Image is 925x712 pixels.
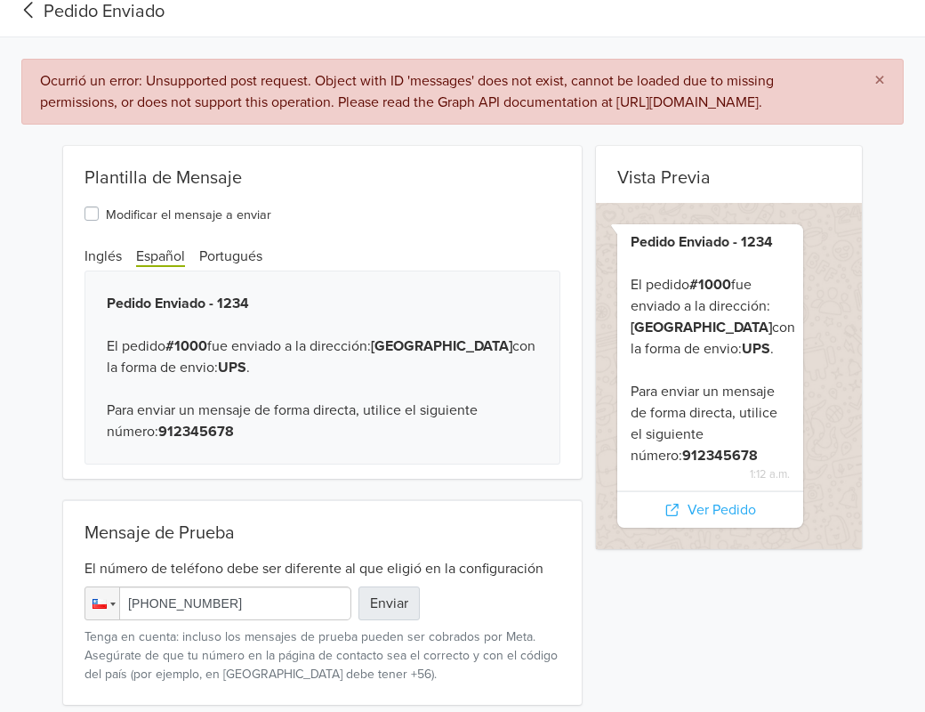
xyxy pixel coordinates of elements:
[85,587,119,619] div: Chile: + 56
[84,627,560,684] small: Tenga en cuenta: incluso los mensajes de prueba pueden ser cobrados por Meta. Asegúrate de que tu...
[218,359,246,376] b: UPS
[84,551,560,579] div: El número de teléfono debe ser diferente al que eligió en la configuración
[631,231,790,466] div: El pedido fue enviado a la dirección: con la forma de envio: . Para enviar un mensaje de forma di...
[84,522,560,544] div: Mensaje de Prueba
[682,447,758,465] b: 912345678
[371,337,512,355] b: [GEOGRAPHIC_DATA]
[617,491,803,528] div: Ver Pedido
[631,466,790,483] span: 1:12 a.m.
[199,247,262,265] span: Portugués
[631,233,773,251] b: Pedido Enviado - 1234
[84,247,122,265] span: Inglés
[158,423,234,441] b: 912345678
[107,295,249,312] b: Pedido Enviado - 1234
[874,68,885,93] span: ×
[106,203,271,224] label: Modificar el mensaje a enviar
[84,271,560,465] div: El pedido fue enviado a la dirección: con la forma de envio: . Para enviar un mensaje de forma di...
[358,587,420,620] button: Enviar
[689,276,731,294] b: #1000
[165,337,207,355] b: #1000
[63,146,582,196] div: Plantilla de Mensaje
[631,319,772,336] b: [GEOGRAPHIC_DATA]
[136,247,185,267] span: Español
[742,340,770,358] b: UPS
[40,70,846,113] div: Ocurrió un error: Unsupported post request. Object with ID 'messages' does not exist, cannot be l...
[596,146,862,196] div: Vista Previa
[84,587,351,620] input: 1 (702) 123-4567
